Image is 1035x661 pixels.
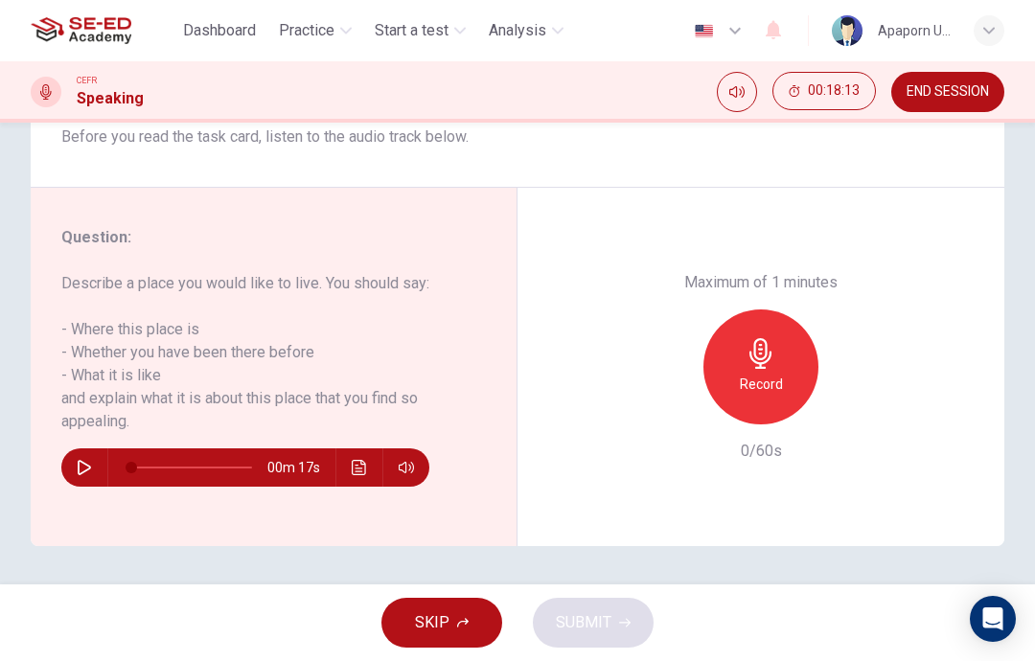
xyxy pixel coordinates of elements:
[375,19,448,42] span: Start a test
[741,440,782,463] h6: 0/60s
[891,72,1004,112] button: END SESSION
[703,309,818,424] button: Record
[31,11,131,50] img: SE-ED Academy logo
[77,87,144,110] h1: Speaking
[481,13,571,48] button: Analysis
[772,72,876,110] button: 00:18:13
[415,609,449,636] span: SKIP
[77,74,97,87] span: CEFR
[267,448,335,487] span: 00m 17s
[271,13,359,48] button: Practice
[772,72,876,112] div: Hide
[31,11,175,50] a: SE-ED Academy logo
[489,19,546,42] span: Analysis
[832,15,862,46] img: Profile picture
[367,13,473,48] button: Start a test
[61,226,463,249] h6: Question :
[61,272,463,433] h6: Describe a place you would like to live. You should say: - Where this place is - Whether you have...
[684,271,838,294] h6: Maximum of 1 minutes
[808,83,860,99] span: 00:18:13
[279,19,334,42] span: Practice
[344,448,375,487] button: Click to see the audio transcription
[717,72,757,112] div: Mute
[740,373,783,396] h6: Record
[183,19,256,42] span: Dashboard
[175,13,264,48] button: Dashboard
[878,19,951,42] div: Apaporn U-khumpan
[907,84,989,100] span: END SESSION
[970,596,1016,642] div: Open Intercom Messenger
[692,24,716,38] img: en
[381,598,502,648] button: SKIP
